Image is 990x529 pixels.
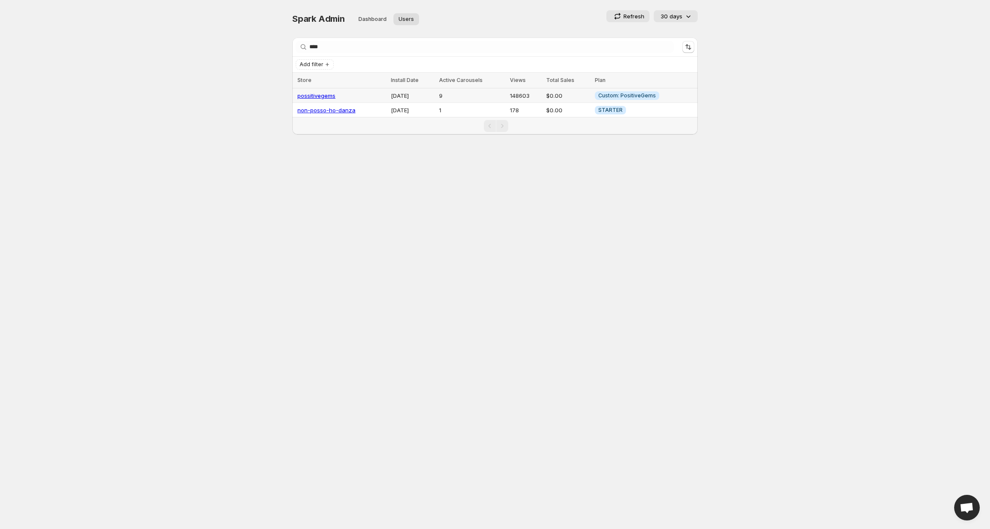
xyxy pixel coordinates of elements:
td: $0.00 [544,103,592,117]
span: STARTER [598,107,623,114]
td: 1 [437,103,508,117]
span: Custom: PositiveGems [598,92,656,99]
span: Users [399,16,414,23]
td: 178 [507,103,544,117]
button: 30 days [654,10,698,22]
td: 148603 [507,88,544,103]
button: Refresh [606,10,649,22]
span: Store [297,77,312,83]
span: Dashboard [358,16,387,23]
span: Views [510,77,526,83]
td: [DATE] [388,103,437,117]
p: Refresh [623,12,644,20]
a: non-posso-ho-danza [297,107,355,114]
td: 9 [437,88,508,103]
td: $0.00 [544,88,592,103]
button: Sort the results [682,41,694,53]
span: Install Date [391,77,419,83]
span: Total Sales [546,77,574,83]
div: Open chat [954,495,980,520]
span: Plan [595,77,606,83]
span: Spark Admin [292,14,345,24]
td: [DATE] [388,88,437,103]
p: 30 days [661,12,682,20]
a: possitivegems [297,92,335,99]
nav: Pagination [292,117,698,134]
button: User management [393,13,419,25]
span: Active Carousels [439,77,483,83]
button: Dashboard overview [353,13,392,25]
span: Add filter [300,61,323,68]
button: Add filter [296,59,334,70]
